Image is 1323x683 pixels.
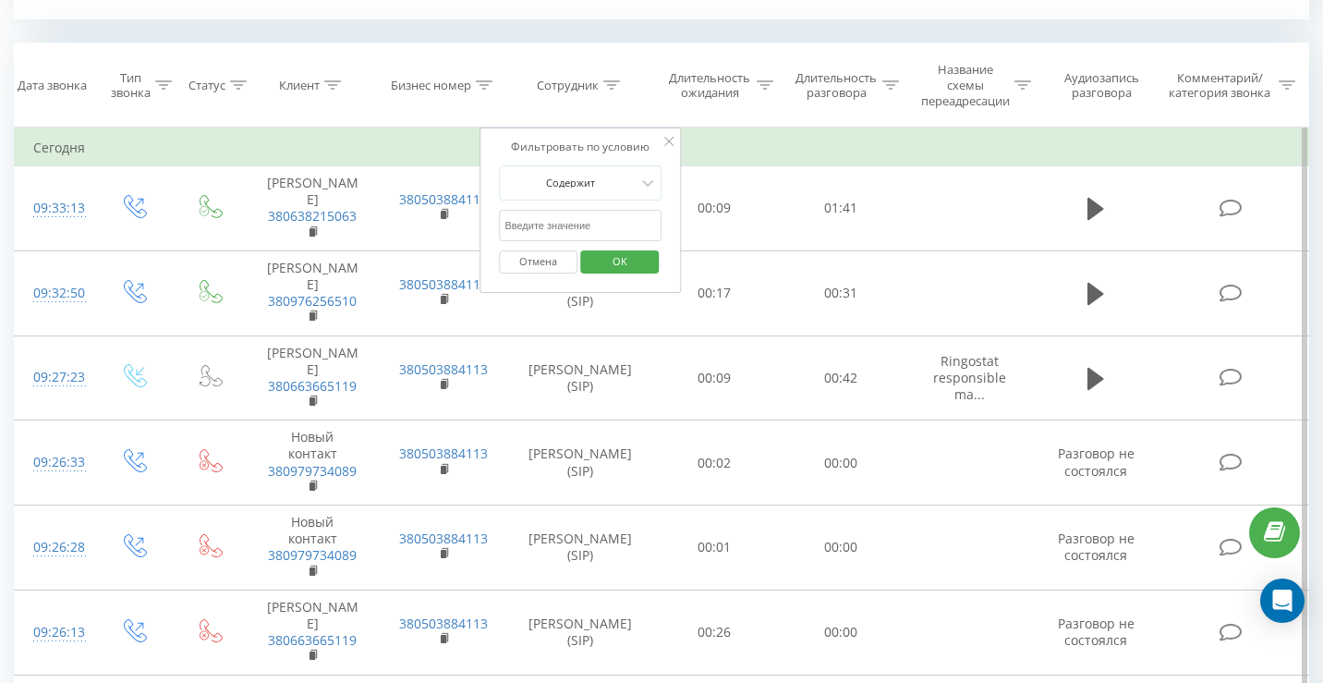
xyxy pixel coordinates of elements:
[537,78,599,93] div: Сотрудник
[933,352,1006,403] span: Ringostat responsible ma...
[247,166,378,251] td: [PERSON_NAME]
[268,207,357,225] a: 380638215063
[778,250,904,335] td: 00:31
[15,129,1309,166] td: Сегодня
[111,70,151,102] div: Тип звонка
[33,190,77,226] div: 09:33:13
[33,445,77,481] div: 09:26:33
[268,462,357,480] a: 380979734089
[795,70,879,102] div: Длительность разговора
[268,546,357,564] a: 380979734089
[778,506,904,591] td: 00:00
[399,615,488,632] a: 380503884113
[1058,615,1135,649] span: Разговор не состоялся
[268,631,357,649] a: 380663665119
[778,166,904,251] td: 01:41
[651,590,778,675] td: 00:26
[499,138,661,156] div: Фильтровать по условию
[499,210,661,242] input: Введите значение
[33,615,77,651] div: 09:26:13
[1052,70,1152,102] div: Аудиозапись разговора
[391,78,471,93] div: Бизнес номер
[399,190,488,208] a: 380503884113
[247,335,378,421] td: [PERSON_NAME]
[1058,445,1135,479] span: Разговор не состоялся
[580,250,659,274] button: OK
[778,421,904,506] td: 00:00
[33,530,77,566] div: 09:26:28
[499,250,577,274] button: Отмена
[778,335,904,421] td: 00:42
[651,506,778,591] td: 00:01
[33,360,77,396] div: 09:27:23
[247,506,378,591] td: Новый контакт
[510,506,651,591] td: [PERSON_NAME] (SIP)
[247,250,378,335] td: [PERSON_NAME]
[268,292,357,310] a: 380976256510
[18,78,87,93] div: Дата звонка
[268,377,357,395] a: 380663665119
[920,62,1009,109] div: Название схемы переадресации
[33,275,77,311] div: 09:32:50
[247,590,378,675] td: [PERSON_NAME]
[651,166,778,251] td: 00:09
[651,250,778,335] td: 00:17
[510,335,651,421] td: [PERSON_NAME] (SIP)
[651,421,778,506] td: 00:02
[399,360,488,378] a: 380503884113
[188,78,225,93] div: Статус
[247,421,378,506] td: Новый контакт
[1058,530,1135,564] span: Разговор не состоялся
[778,590,904,675] td: 00:00
[668,70,752,102] div: Длительность ожидания
[651,335,778,421] td: 00:09
[1166,70,1274,102] div: Комментарий/категория звонка
[399,530,488,547] a: 380503884113
[399,275,488,293] a: 380503884113
[279,78,320,93] div: Клиент
[510,590,651,675] td: [PERSON_NAME] (SIP)
[399,445,488,462] a: 380503884113
[594,247,646,275] span: OK
[1260,579,1305,623] div: Open Intercom Messenger
[510,421,651,506] td: [PERSON_NAME] (SIP)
